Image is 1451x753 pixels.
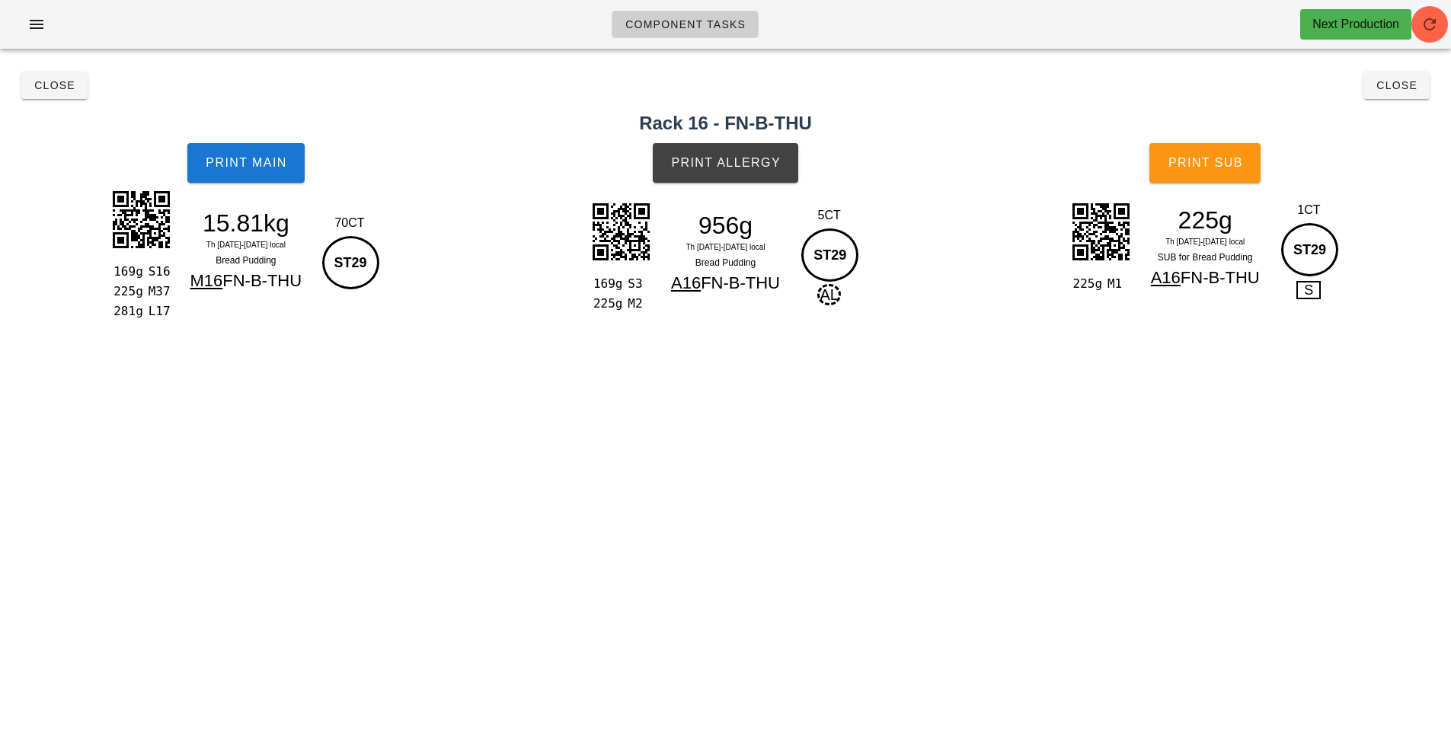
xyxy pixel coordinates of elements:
[817,284,840,305] span: AL
[142,262,174,282] div: S16
[622,274,653,294] div: S3
[1376,79,1417,91] span: Close
[660,214,792,237] div: 956g
[590,274,622,294] div: 169g
[801,228,858,282] div: ST29
[686,243,765,251] span: Th [DATE]-[DATE] local
[142,282,174,302] div: M37
[142,302,174,321] div: L17
[103,181,179,257] img: EatQYVe1tUxYB0oR8j1LplGVCTgT+q0JUEsgNONOY1amJgKdaFskhwiGtEBNyIkBII1iZEDDdEbBJTBshZGHHrCGwpJC1rfwp...
[670,156,781,170] span: Print Allergy
[322,236,379,289] div: ST29
[318,214,382,232] div: 70CT
[1312,15,1399,34] div: Next Production
[1165,238,1245,246] span: Th [DATE]-[DATE] local
[1281,223,1338,276] div: ST29
[1139,209,1271,231] div: 225g
[660,255,792,270] div: Bread Pudding
[797,206,861,225] div: 5CT
[110,262,142,282] div: 169g
[180,212,312,235] div: 15.81kg
[622,294,653,314] div: M2
[625,18,746,30] span: Component Tasks
[206,241,286,249] span: Th [DATE]-[DATE] local
[583,193,659,270] img: PNuPm4V+fcAAAAASUVORK5CYII=
[1277,201,1341,219] div: 1CT
[222,271,302,290] span: FN-B-THU
[190,271,222,290] span: M16
[701,273,780,292] span: FN-B-THU
[1063,193,1139,270] img: alkhpCgB1a52VW0I+SNCSCvoIrlrPpALUTKvjmxZIYRQN8SsblkhpIkQ8TXoV0nJ2Ya4I7WIyEe15EAqY3Li5SLx92SjBDDS+...
[34,79,75,91] span: Close
[671,273,701,292] span: A16
[1139,250,1271,265] div: SUB for Bread Pudding
[187,143,305,183] button: Print Main
[1151,268,1181,287] span: A16
[1181,268,1260,287] span: FN-B-THU
[1296,281,1321,299] span: S
[1101,274,1133,294] div: M1
[1070,274,1101,294] div: 225g
[590,294,622,314] div: 225g
[1149,143,1261,183] button: Print Sub
[612,11,759,38] a: Component Tasks
[21,72,88,99] button: Close
[110,282,142,302] div: 225g
[180,253,312,268] div: Bread Pudding
[110,302,142,321] div: 281g
[205,156,287,170] span: Print Main
[1168,156,1243,170] span: Print Sub
[653,143,798,183] button: Print Allergy
[1363,72,1430,99] button: Close
[9,110,1442,137] h2: Rack 16 - FN-B-THU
